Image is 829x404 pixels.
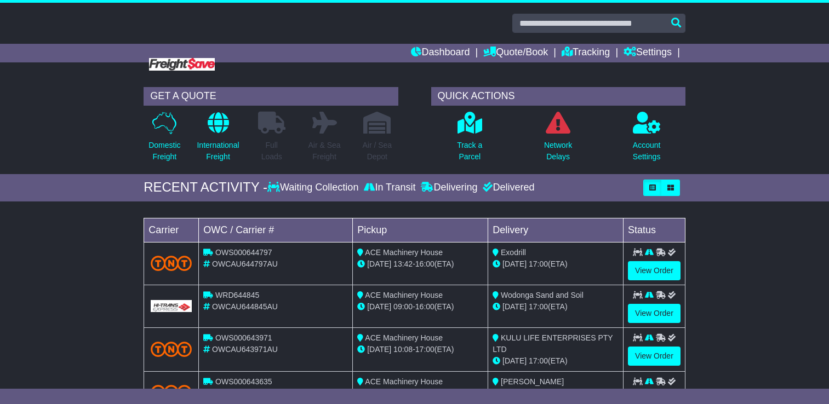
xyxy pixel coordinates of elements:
span: [DATE] [502,356,527,365]
td: OWC / Carrier # [199,218,353,242]
td: Status [624,218,685,242]
span: WRD644845 [215,291,259,299]
div: (ETA) [493,258,619,270]
a: Settings [624,44,672,62]
span: ACE Machinery House [365,248,443,257]
p: Account Settings [633,140,661,163]
img: Freight Save [149,58,215,71]
span: Wodonga Sand and Soil [501,291,584,299]
div: RECENT ACTIVITY - [144,180,267,195]
span: OWCAU643971AU [212,345,278,354]
a: NetworkDelays [544,111,573,169]
div: QUICK ACTIONS [431,87,685,106]
a: InternationalFreight [196,111,239,169]
div: (ETA) [493,388,619,399]
span: OWS000643635 [215,377,272,386]
span: ACE Machinery House [365,377,443,386]
div: Delivering [418,182,480,194]
span: KULU LIFE ENTERPRISES PTY LTD [493,333,613,354]
span: ACE Machinery House [365,333,443,342]
td: Pickup [353,218,488,242]
div: Delivered [480,182,534,194]
div: (ETA) [493,355,619,367]
div: - (ETA) [357,258,483,270]
span: 16:00 [415,259,434,268]
img: GetCarrierServiceLogo [151,300,192,312]
td: Carrier [144,218,199,242]
span: Exodrill [501,248,526,257]
span: 16:00 [415,302,434,311]
span: [DATE] [367,259,391,268]
div: Waiting Collection [267,182,361,194]
a: View Order [628,347,681,366]
p: Air / Sea Depot [362,140,392,163]
p: Track a Parcel [457,140,482,163]
span: [DATE] [367,345,391,354]
p: Full Loads [258,140,285,163]
span: 17:00 [529,302,548,311]
a: DomesticFreight [148,111,181,169]
span: ACE Machinery House [365,291,443,299]
span: 17:00 [529,356,548,365]
td: Delivery [488,218,624,242]
span: [DATE] [367,302,391,311]
img: TNT_Domestic.png [151,385,192,400]
img: TNT_Domestic.png [151,342,192,356]
span: OWS000643971 [215,333,272,342]
a: View Order [628,261,681,280]
div: (ETA) [493,301,619,313]
p: Domestic Freight [148,140,180,163]
span: 17:00 [529,259,548,268]
img: TNT_Domestic.png [151,256,192,270]
p: International Freight [197,140,239,163]
div: In Transit [361,182,418,194]
div: - (ETA) [357,344,483,355]
span: 09:00 [393,302,413,311]
a: Quote/Book [483,44,548,62]
div: - (ETA) [357,301,483,313]
span: 13:42 [393,259,413,268]
a: AccountSettings [632,111,661,169]
a: Dashboard [411,44,470,62]
p: Network Delays [544,140,572,163]
a: Tracking [562,44,610,62]
a: View Order [628,304,681,323]
span: [DATE] [502,302,527,311]
span: OWS000644797 [215,248,272,257]
span: 10:08 [393,345,413,354]
span: [DATE] [502,259,527,268]
p: Air & Sea Freight [308,140,340,163]
span: OWCAU644845AU [212,302,278,311]
span: OWCAU644797AU [212,259,278,268]
a: Track aParcel [456,111,483,169]
div: GET A QUOTE [144,87,398,106]
div: - (ETA) [357,388,483,399]
span: [PERSON_NAME] [501,377,564,386]
span: 17:00 [415,345,434,354]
